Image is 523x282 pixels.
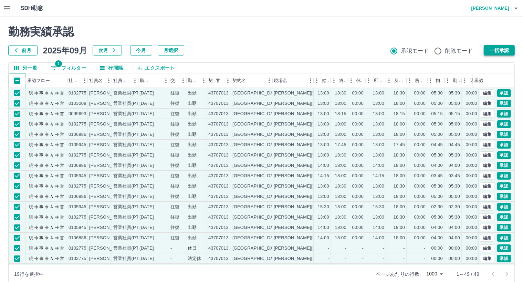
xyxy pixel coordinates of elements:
[480,151,494,159] button: 編集
[274,142,371,148] div: [PERSON_NAME][PERSON_NAME]児童クラブ
[449,142,460,148] div: 04:45
[69,121,86,128] div: 0102775
[466,90,477,97] div: 00:00
[480,162,494,169] button: 編集
[39,132,43,137] text: 事
[497,255,511,262] button: 承認
[29,111,33,116] text: 現
[29,173,33,178] text: 現
[335,121,346,128] div: 18:00
[480,141,494,149] button: 編集
[431,162,443,169] div: 04:00
[188,90,197,97] div: 出勤
[170,121,179,128] div: 往復
[131,63,180,73] button: エクスポート
[170,162,179,169] div: 往復
[139,162,154,169] div: [DATE]
[50,173,54,178] text: Ａ
[29,91,33,95] text: 現
[60,91,64,95] text: 営
[69,90,86,97] div: 0102775
[29,101,33,106] text: 現
[431,142,443,148] div: 04:45
[394,131,405,138] div: 18:00
[139,152,154,159] div: [DATE]
[335,152,346,159] div: 18:30
[335,111,346,117] div: 18:15
[208,162,229,169] div: 43707013
[414,142,426,148] div: 00:00
[466,152,477,159] div: 00:00
[449,121,460,128] div: 05:00
[89,90,127,97] div: [PERSON_NAME]
[449,162,460,169] div: 04:00
[497,213,511,221] button: 承認
[178,75,188,86] button: メニュー
[480,255,494,262] button: 編集
[497,193,511,200] button: 承認
[139,121,154,128] div: [DATE]
[431,111,443,117] div: 05:15
[188,100,197,107] div: 出勤
[161,75,171,86] button: メニュー
[394,142,405,148] div: 17:45
[497,203,511,211] button: 承認
[80,75,90,86] button: メニュー
[274,73,287,88] div: 現場名
[431,121,443,128] div: 05:00
[69,173,86,179] div: 0105945
[188,111,197,117] div: 出勤
[60,132,64,137] text: 営
[356,73,364,88] div: 休憩
[213,76,223,85] button: フィルター表示
[69,111,86,117] div: 0099693
[93,45,122,56] button: 次月
[497,151,511,159] button: 承認
[335,131,346,138] div: 18:00
[39,173,43,178] text: 事
[386,73,407,88] div: 所定終業
[29,163,33,168] text: 現
[232,90,280,97] div: [GEOGRAPHIC_DATA]
[480,234,494,242] button: 編集
[27,73,50,88] div: 承認フロー
[470,73,478,88] div: 遅刻等
[414,90,426,97] div: 00:00
[113,142,149,148] div: 営業社員(PT契約)
[480,224,494,231] button: 編集
[322,73,330,88] div: 始業
[113,131,149,138] div: 営業社員(PT契約)
[394,121,405,128] div: 18:00
[60,153,64,158] text: 営
[207,73,231,88] div: 契約コード
[497,141,511,149] button: 承認
[274,111,371,117] div: [PERSON_NAME][PERSON_NAME]児童クラブ
[352,152,364,159] div: 00:00
[466,111,477,117] div: 00:00
[69,131,86,138] div: 0106886
[497,244,511,252] button: 承認
[318,90,329,97] div: 13:00
[449,100,460,107] div: 05:00
[274,121,371,128] div: [PERSON_NAME][PERSON_NAME]児童クラブ
[497,182,511,190] button: 承認
[170,100,179,107] div: 往復
[466,100,477,107] div: 00:00
[89,131,127,138] div: [PERSON_NAME]
[414,162,426,169] div: 00:00
[352,90,364,97] div: 00:00
[318,131,329,138] div: 13:00
[89,142,127,148] div: [PERSON_NAME]
[407,73,427,88] div: 所定休憩
[170,90,179,97] div: 往復
[373,100,384,107] div: 13:00
[89,111,127,117] div: [PERSON_NAME]
[50,142,54,147] text: Ａ
[414,152,426,159] div: 00:00
[39,153,43,158] text: 事
[208,173,229,179] div: 43707013
[431,90,443,97] div: 05:30
[480,193,494,200] button: 編集
[89,121,127,128] div: [PERSON_NAME]
[318,111,329,117] div: 13:00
